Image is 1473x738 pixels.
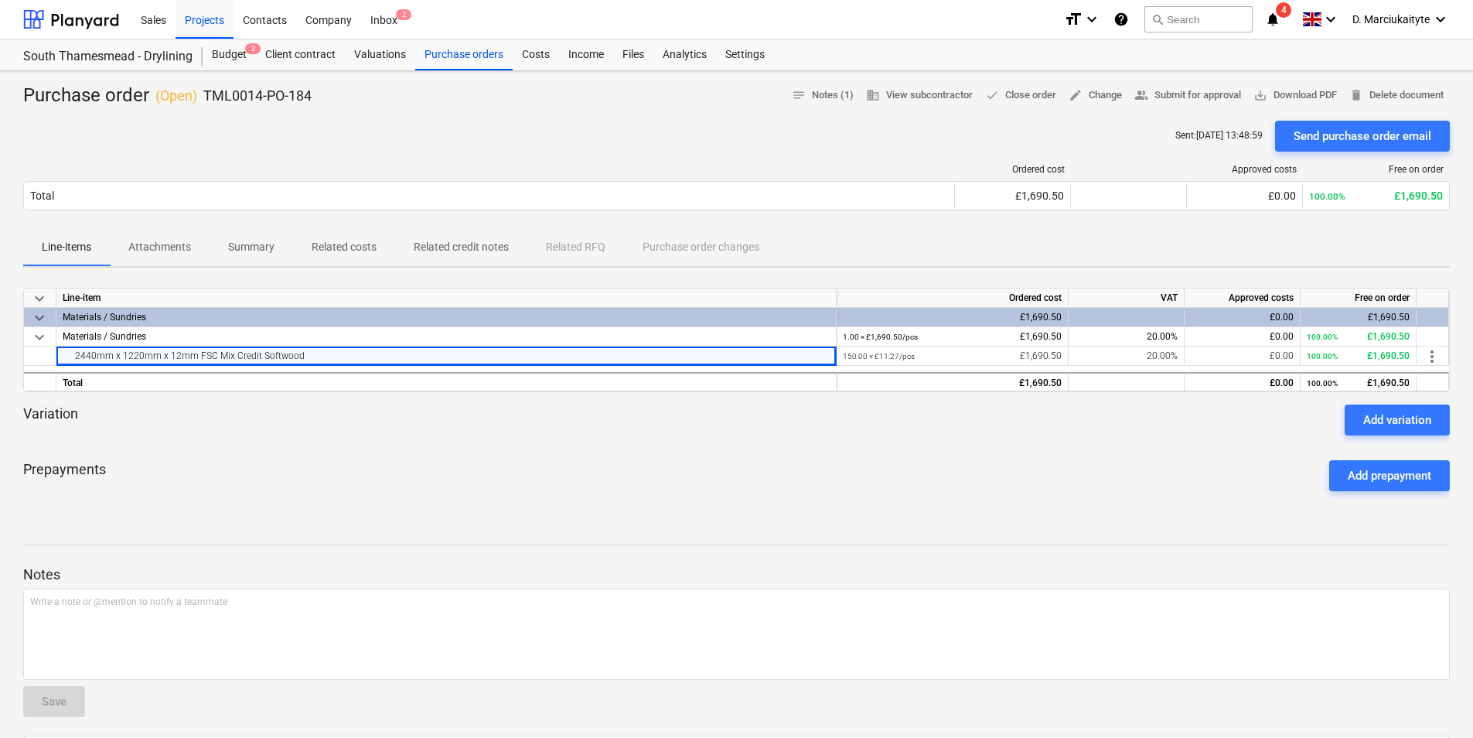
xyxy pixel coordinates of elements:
span: people_alt [1134,88,1148,102]
div: £1,690.50 [843,347,1062,366]
div: Total [30,190,54,202]
button: Notes (1) [786,84,860,108]
p: ( Open ) [155,87,197,105]
i: format_size [1064,10,1083,29]
div: 20.00% [1069,327,1185,347]
div: £0.00 [1191,327,1294,347]
div: 20.00% [1069,347,1185,366]
span: keyboard_arrow_down [30,309,49,327]
small: 100.00% [1307,352,1338,360]
div: £1,690.50 [1307,327,1410,347]
span: D. Marciukaityte [1352,13,1430,26]
small: 100.00% [1307,379,1338,388]
p: Variation [23,405,78,436]
button: Add variation [1345,405,1450,436]
p: Sent : [DATE] 13:48:59 [1175,129,1263,142]
button: View subcontractor [860,84,979,108]
div: Add variation [1363,410,1431,430]
span: done [985,88,999,102]
button: Search [1144,6,1253,32]
div: Materials / Sundries [63,308,830,326]
span: notes [792,88,806,102]
p: Summary [228,239,274,255]
button: Close order [979,84,1062,108]
p: Related costs [312,239,377,255]
p: Related credit notes [414,239,509,255]
button: Change [1062,84,1128,108]
span: delete [1349,88,1363,102]
a: Purchase orders [415,39,513,70]
a: Client contract [256,39,345,70]
i: keyboard_arrow_down [1321,10,1340,29]
span: 2 [396,9,411,20]
div: Line-item [56,289,837,308]
span: Delete document [1349,87,1444,104]
span: Download PDF [1253,87,1337,104]
span: keyboard_arrow_down [30,328,49,347]
div: Ordered cost [961,164,1065,175]
div: Ordered cost [837,289,1069,308]
div: £0.00 [1193,190,1296,202]
span: Change [1069,87,1122,104]
p: Attachments [128,239,191,255]
small: 100.00% [1307,333,1338,341]
a: Costs [513,39,559,70]
div: £0.00 [1191,308,1294,327]
a: Settings [716,39,774,70]
p: Prepayments [23,460,106,491]
span: View subcontractor [866,87,973,104]
a: Analytics [653,39,716,70]
div: South Thamesmead - Drylining [23,49,184,65]
span: Materials / Sundries [63,331,146,342]
button: Download PDF [1247,84,1343,108]
small: 1.00 × £1,690.50 / pcs [843,333,918,341]
div: £1,690.50 [1307,308,1410,327]
i: notifications [1265,10,1280,29]
div: Approved costs [1193,164,1297,175]
i: keyboard_arrow_down [1083,10,1101,29]
div: Approved costs [1185,289,1301,308]
div: £0.00 [1191,347,1294,366]
div: Free on order [1301,289,1417,308]
div: Budget [203,39,256,70]
small: 100.00% [1309,191,1345,202]
span: business [866,88,880,102]
div: Add prepayment [1348,466,1431,486]
button: Delete document [1343,84,1450,108]
span: keyboard_arrow_down [30,289,49,308]
p: Notes [23,565,1450,584]
div: £1,690.50 [843,327,1062,347]
button: Submit for approval [1128,84,1247,108]
i: keyboard_arrow_down [1431,10,1450,29]
div: £1,690.50 [1307,374,1410,393]
div: Purchase order [23,84,312,108]
a: Income [559,39,613,70]
div: £0.00 [1191,374,1294,393]
div: Total [56,372,837,391]
div: £1,690.50 [1307,347,1410,366]
div: Send purchase order email [1294,126,1431,146]
p: Line-items [42,239,91,255]
span: Submit for approval [1134,87,1241,104]
span: Notes (1) [792,87,854,104]
span: 4 [1276,2,1291,18]
a: Budget2 [203,39,256,70]
div: VAT [1069,289,1185,308]
a: Valuations [345,39,415,70]
div: Free on order [1309,164,1444,175]
span: save_alt [1253,88,1267,102]
div: 2440mm x 1220mm x 12mm FSC Mix Credit Softwood [63,347,830,365]
div: £1,690.50 [1309,190,1443,202]
span: Close order [985,87,1056,104]
span: more_vert [1423,347,1441,366]
div: £1,690.50 [961,190,1064,202]
div: £1,690.50 [843,374,1062,393]
div: £1,690.50 [843,308,1062,327]
div: Files [613,39,653,70]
